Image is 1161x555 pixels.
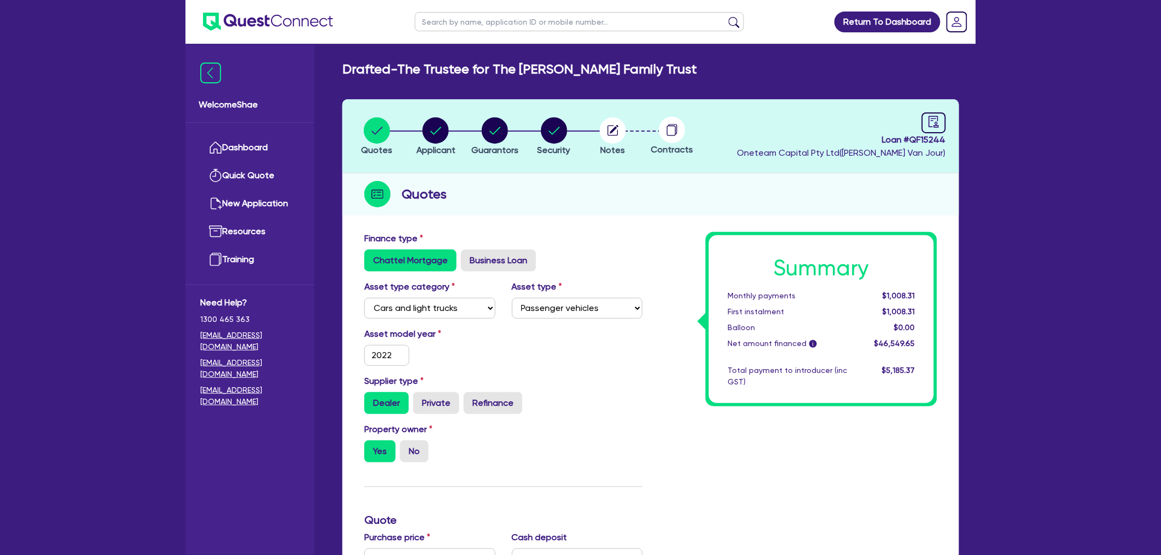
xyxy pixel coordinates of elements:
div: Balloon [719,322,855,333]
img: new-application [209,197,222,210]
a: [EMAIL_ADDRESS][DOMAIN_NAME] [200,384,300,407]
label: Asset type [512,280,562,293]
label: No [400,440,429,462]
h2: Drafted - The Trustee for The [PERSON_NAME] Family Trust [342,61,697,77]
span: Security [538,145,571,155]
span: Contracts [651,144,693,155]
div: Net amount financed [719,338,855,349]
label: Property owner [364,423,432,436]
div: Total payment to introducer (inc GST) [719,365,855,388]
label: Refinance [464,392,522,414]
a: Quick Quote [200,162,300,190]
input: Search by name, application ID or mobile number... [415,12,744,31]
img: quick-quote [209,169,222,182]
button: Applicant [416,117,456,157]
div: First instalment [719,306,855,318]
img: training [209,253,222,266]
a: Return To Dashboard [835,12,940,32]
span: $1,008.31 [883,307,915,316]
label: Supplier type [364,375,424,388]
button: Quotes [360,117,393,157]
a: Dashboard [200,134,300,162]
span: Oneteam Capital Pty Ltd ( [PERSON_NAME] Van Jour ) [737,148,946,158]
a: [EMAIL_ADDRESS][DOMAIN_NAME] [200,330,300,353]
h2: Quotes [402,184,447,204]
label: Yes [364,440,396,462]
label: Purchase price [364,531,430,544]
label: Dealer [364,392,409,414]
a: New Application [200,190,300,218]
span: $1,008.31 [883,291,915,300]
span: 1300 465 363 [200,314,300,325]
span: Need Help? [200,296,300,309]
img: resources [209,225,222,238]
span: Guarantors [471,145,518,155]
span: $5,185.37 [882,366,915,375]
span: Loan # QF15244 [737,133,946,146]
span: Quotes [361,145,392,155]
label: Asset type category [364,280,455,293]
label: Business Loan [461,250,536,271]
img: quest-connect-logo-blue [203,13,333,31]
a: audit [922,112,946,133]
label: Private [413,392,459,414]
a: Dropdown toggle [943,8,971,36]
a: Resources [200,218,300,246]
label: Cash deposit [512,531,567,544]
button: Security [537,117,571,157]
h1: Summary [728,255,915,281]
span: i [809,340,817,348]
div: Monthly payments [719,290,855,302]
img: icon-menu-close [200,63,221,83]
label: Chattel Mortgage [364,250,456,271]
label: Finance type [364,232,423,245]
a: Training [200,246,300,274]
button: Guarantors [471,117,519,157]
span: $46,549.65 [875,339,915,348]
span: $0.00 [894,323,915,332]
img: step-icon [364,181,391,207]
a: [EMAIL_ADDRESS][DOMAIN_NAME] [200,357,300,380]
span: Welcome Shae [199,98,301,111]
span: audit [928,116,940,128]
button: Notes [599,117,627,157]
label: Asset model year [356,327,504,341]
span: Applicant [416,145,455,155]
span: Notes [601,145,625,155]
h3: Quote [364,513,643,526]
